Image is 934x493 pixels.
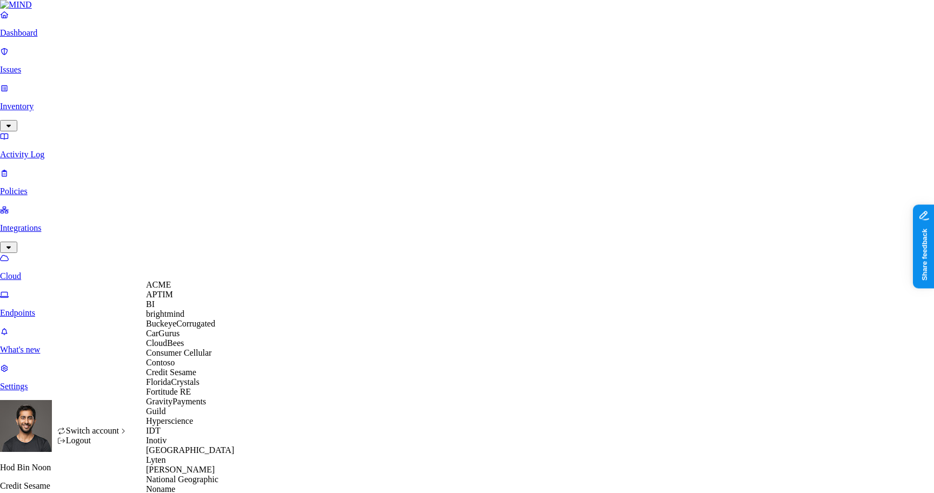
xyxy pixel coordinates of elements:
span: brightmind [146,309,184,318]
span: CarGurus [146,329,180,338]
span: Contoso [146,358,175,367]
span: [GEOGRAPHIC_DATA] [146,445,234,455]
span: Hyperscience [146,416,193,425]
span: National Geographic [146,475,218,484]
span: FloridaCrystals [146,377,200,387]
span: APTIM [146,290,173,299]
span: Fortitude RE [146,387,191,396]
span: CloudBees [146,338,184,348]
div: Logout [57,436,128,445]
span: IDT [146,426,161,435]
span: BI [146,299,155,309]
span: BuckeyeCorrugated [146,319,215,328]
span: Inotiv [146,436,167,445]
span: Consumer Cellular [146,348,211,357]
span: Guild [146,407,165,416]
span: Credit Sesame [146,368,196,377]
span: Lyten [146,455,165,464]
span: Switch account [66,426,119,435]
span: GravityPayments [146,397,206,406]
span: ACME [146,280,171,289]
span: [PERSON_NAME] [146,465,215,474]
